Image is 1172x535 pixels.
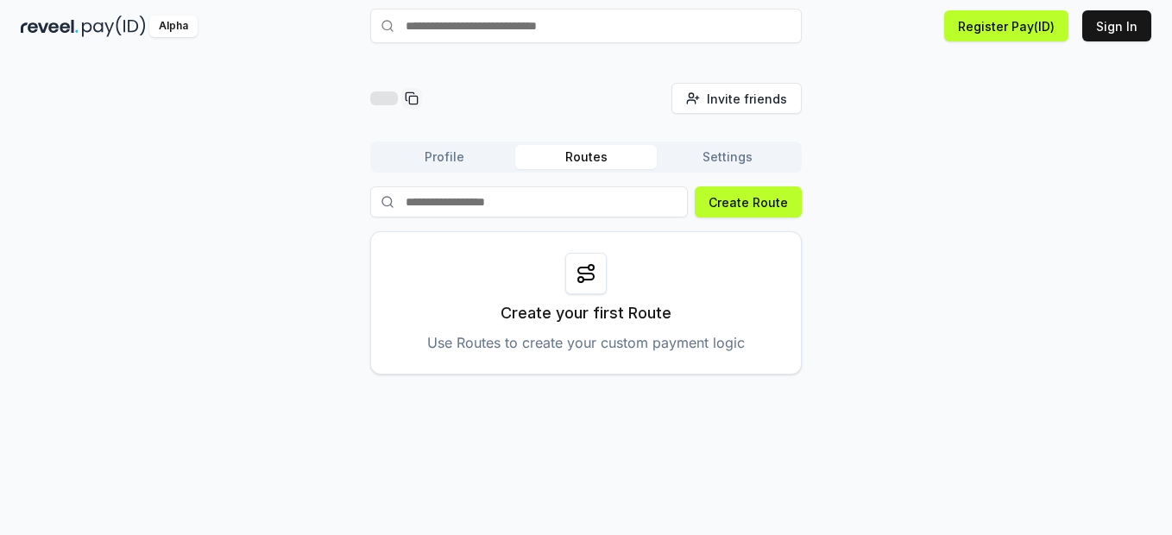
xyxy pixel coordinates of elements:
[501,301,671,325] p: Create your first Route
[695,186,802,217] button: Create Route
[374,145,515,169] button: Profile
[657,145,798,169] button: Settings
[149,16,198,37] div: Alpha
[21,16,79,37] img: reveel_dark
[427,332,745,353] p: Use Routes to create your custom payment logic
[707,90,787,108] span: Invite friends
[515,145,657,169] button: Routes
[944,10,1068,41] button: Register Pay(ID)
[82,16,146,37] img: pay_id
[671,83,802,114] button: Invite friends
[1082,10,1151,41] button: Sign In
